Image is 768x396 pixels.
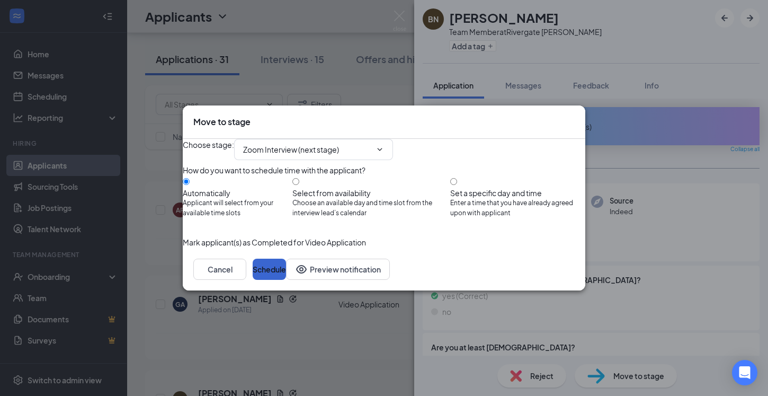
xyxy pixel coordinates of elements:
button: Preview notificationEye [286,259,390,280]
div: Automatically [183,188,292,198]
svg: ChevronDown [376,145,384,154]
div: Select from availability [292,188,450,198]
div: Set a specific day and time [450,188,585,198]
span: Applicant will select from your available time slots [183,198,292,218]
span: Choose an available day and time slot from the interview lead’s calendar [292,198,450,218]
h3: Move to stage [193,116,251,128]
div: Open Intercom Messenger [732,360,757,385]
span: Choose stage : [183,139,234,160]
button: Schedule [253,259,286,280]
span: Mark applicant(s) as Completed for Video Application [183,236,366,248]
button: Cancel [193,259,246,280]
span: Enter a time that you have already agreed upon with applicant [450,198,585,218]
svg: Eye [295,263,308,276]
div: How do you want to schedule time with the applicant? [183,164,585,176]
